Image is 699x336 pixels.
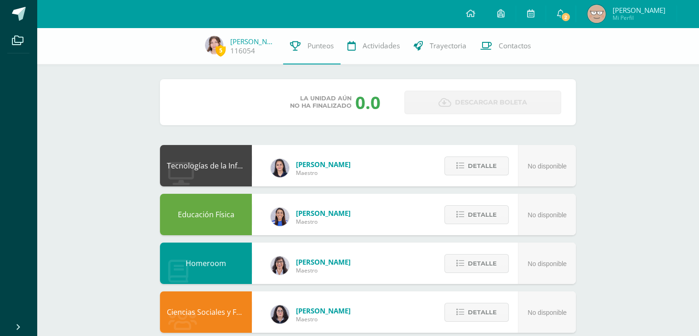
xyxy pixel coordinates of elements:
[160,291,252,333] div: Ciencias Sociales y Formación Ciudadana
[613,14,665,22] span: Mi Perfil
[296,209,351,218] span: [PERSON_NAME]
[296,266,351,274] span: Maestro
[216,45,226,56] span: 5
[296,315,351,323] span: Maestro
[444,205,509,224] button: Detalle
[296,160,351,169] span: [PERSON_NAME]
[468,157,497,174] span: Detalle
[444,156,509,175] button: Detalle
[468,206,497,223] span: Detalle
[355,90,381,114] div: 0.0
[430,41,466,51] span: Trayectoria
[528,260,567,267] span: No disponible
[160,194,252,235] div: Educación Física
[296,306,351,315] span: [PERSON_NAME]
[561,12,571,22] span: 2
[499,41,531,51] span: Contactos
[528,309,567,316] span: No disponible
[271,256,289,275] img: 11d0a4ab3c631824f792e502224ffe6b.png
[473,28,538,64] a: Contactos
[407,28,473,64] a: Trayectoria
[444,303,509,322] button: Detalle
[468,304,497,321] span: Detalle
[528,162,567,170] span: No disponible
[271,159,289,177] img: dbcf09110664cdb6f63fe058abfafc14.png
[444,254,509,273] button: Detalle
[468,255,497,272] span: Detalle
[296,218,351,226] span: Maestro
[290,95,352,110] span: La unidad aún no ha finalizado
[613,6,665,15] span: [PERSON_NAME]
[307,41,334,51] span: Punteos
[230,46,255,56] a: 116054
[296,257,351,266] span: [PERSON_NAME]
[271,208,289,226] img: 0eea5a6ff783132be5fd5ba128356f6f.png
[528,211,567,219] span: No disponible
[205,36,223,54] img: f8826d9bc60d21a984ffaad4b5f97655.png
[230,37,276,46] a: [PERSON_NAME]
[283,28,341,64] a: Punteos
[455,91,527,114] span: Descargar boleta
[296,169,351,177] span: Maestro
[160,243,252,284] div: Homeroom
[160,145,252,186] div: Tecnologías de la Información y Comunicación: Computación
[363,41,400,51] span: Actividades
[341,28,407,64] a: Actividades
[587,5,606,23] img: a2f95568c6cbeebfa5626709a5edd4e5.png
[271,305,289,324] img: f270ddb0ea09d79bf84e45c6680ec463.png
